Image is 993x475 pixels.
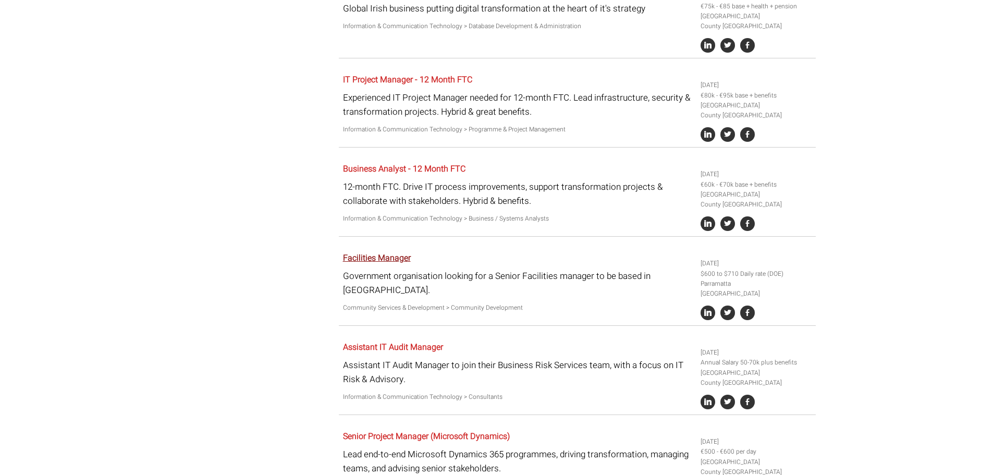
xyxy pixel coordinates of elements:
a: IT Project Manager - 12 Month FTC [343,74,472,86]
a: Facilities Manager [343,252,411,264]
p: Government organisation looking for a Senior Facilities manager to be based in [GEOGRAPHIC_DATA]. [343,269,693,297]
li: [DATE] [701,80,812,90]
li: [DATE] [701,348,812,358]
li: [DATE] [701,259,812,269]
p: Experienced IT Project Manager needed for 12-month FTC. Lead infrastructure, security & transform... [343,91,693,119]
p: Global Irish business putting digital transformation at the heart of it's strategy [343,2,693,16]
li: €60k - €70k base + benefits [701,180,812,190]
a: Assistant IT Audit Manager [343,341,443,354]
li: Parramatta [GEOGRAPHIC_DATA] [701,279,812,299]
li: [GEOGRAPHIC_DATA] County [GEOGRAPHIC_DATA] [701,368,812,388]
li: [GEOGRAPHIC_DATA] County [GEOGRAPHIC_DATA] [701,190,812,210]
li: [DATE] [701,437,812,447]
a: Business Analyst - 12 Month FTC [343,163,465,175]
p: Information & Communication Technology > Business / Systems Analysts [343,214,693,224]
p: Information & Communication Technology > Programme & Project Management [343,125,693,135]
li: Annual Salary 50-70k plus benefits [701,358,812,368]
li: €75k - €85 base + health + pension [701,2,812,11]
li: €500 - €600 per day [701,447,812,457]
p: Assistant IT Audit Manager to join their Business Risk Services team, with a focus on IT Risk & A... [343,358,693,386]
p: Information & Communication Technology > Consultants [343,392,693,402]
p: 12-month FTC. Drive IT process improvements, support transformation projects & collaborate with s... [343,180,693,208]
a: Senior Project Manager (Microsoft Dynamics) [343,430,510,443]
li: [GEOGRAPHIC_DATA] County [GEOGRAPHIC_DATA] [701,11,812,31]
p: Community Services & Development > Community Development [343,303,693,313]
li: [DATE] [701,169,812,179]
p: Information & Communication Technology > Database Development & Administration [343,21,693,31]
li: $600 to $710 Daily rate (DOE) [701,269,812,279]
li: €80k - €95k base + benefits [701,91,812,101]
li: [GEOGRAPHIC_DATA] County [GEOGRAPHIC_DATA] [701,101,812,120]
